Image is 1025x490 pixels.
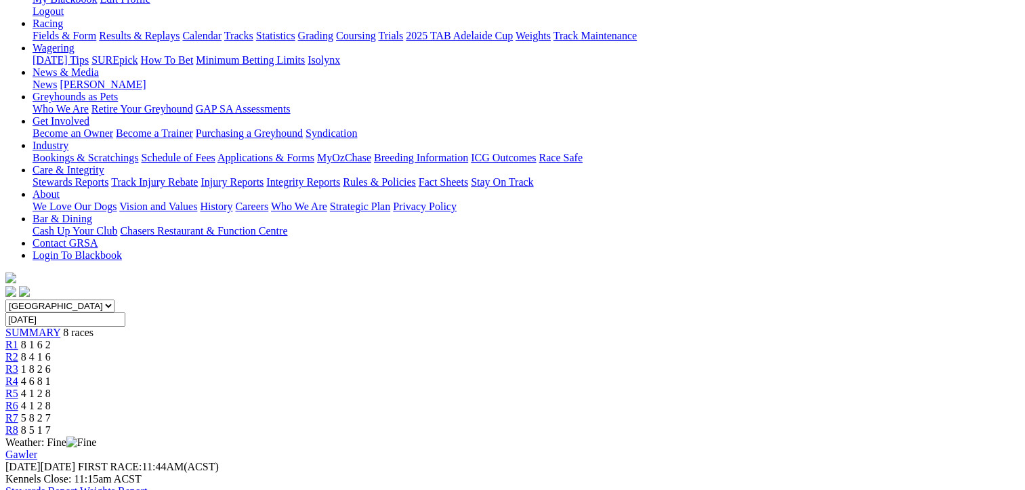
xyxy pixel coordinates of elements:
a: News [33,79,57,90]
a: Care & Integrity [33,164,104,176]
img: Fine [66,436,96,449]
a: Fact Sheets [419,176,468,188]
a: Vision and Values [119,201,197,212]
a: Get Involved [33,115,89,127]
a: SUMMARY [5,327,60,338]
a: Isolynx [308,54,340,66]
span: [DATE] [5,461,75,472]
div: Kennels Close: 11:15am ACST [5,473,1020,485]
a: MyOzChase [317,152,371,163]
div: Bar & Dining [33,225,1020,237]
a: Race Safe [539,152,582,163]
a: R2 [5,351,18,363]
span: Weather: Fine [5,436,96,448]
a: ICG Outcomes [471,152,536,163]
a: About [33,188,60,200]
a: Privacy Policy [393,201,457,212]
span: 8 1 6 2 [21,339,51,350]
input: Select date [5,312,125,327]
span: 8 4 1 6 [21,351,51,363]
a: Calendar [182,30,222,41]
a: Strategic Plan [330,201,390,212]
a: Purchasing a Greyhound [196,127,303,139]
a: Statistics [256,30,295,41]
a: Who We Are [33,103,89,115]
a: Bar & Dining [33,213,92,224]
div: About [33,201,1020,213]
a: Stewards Reports [33,176,108,188]
a: Weights [516,30,551,41]
img: twitter.svg [19,286,30,297]
a: How To Bet [141,54,194,66]
a: Careers [235,201,268,212]
span: 4 1 2 8 [21,388,51,399]
a: Racing [33,18,63,29]
div: News & Media [33,79,1020,91]
a: History [200,201,232,212]
a: Injury Reports [201,176,264,188]
a: Become a Trainer [116,127,193,139]
a: Coursing [336,30,376,41]
a: We Love Our Dogs [33,201,117,212]
div: Care & Integrity [33,176,1020,188]
div: Wagering [33,54,1020,66]
a: Industry [33,140,68,151]
img: facebook.svg [5,286,16,297]
a: GAP SA Assessments [196,103,291,115]
a: Become an Owner [33,127,113,139]
a: Minimum Betting Limits [196,54,305,66]
a: Cash Up Your Club [33,225,117,237]
a: Trials [378,30,403,41]
a: Fields & Form [33,30,96,41]
a: Schedule of Fees [141,152,215,163]
div: Get Involved [33,127,1020,140]
a: R6 [5,400,18,411]
span: FIRST RACE: [78,461,142,472]
div: Racing [33,30,1020,42]
a: Breeding Information [374,152,468,163]
a: R3 [5,363,18,375]
a: R8 [5,424,18,436]
a: Syndication [306,127,357,139]
a: Stay On Track [471,176,533,188]
a: Applications & Forms [217,152,314,163]
a: [DATE] Tips [33,54,89,66]
a: Who We Are [271,201,327,212]
a: R1 [5,339,18,350]
a: Retire Your Greyhound [91,103,193,115]
a: News & Media [33,66,99,78]
a: Track Maintenance [553,30,637,41]
a: Grading [298,30,333,41]
a: Login To Blackbook [33,249,122,261]
a: Tracks [224,30,253,41]
a: R7 [5,412,18,424]
span: 11:44AM(ACST) [78,461,219,472]
a: Bookings & Scratchings [33,152,138,163]
a: Chasers Restaurant & Function Centre [120,225,287,237]
a: Results & Replays [99,30,180,41]
span: [DATE] [5,461,41,472]
a: Greyhounds as Pets [33,91,118,102]
span: 8 5 1 7 [21,424,51,436]
span: 4 1 2 8 [21,400,51,411]
a: Contact GRSA [33,237,98,249]
a: Wagering [33,42,75,54]
a: 2025 TAB Adelaide Cup [406,30,513,41]
span: 8 races [63,327,93,338]
a: [PERSON_NAME] [60,79,146,90]
a: R4 [5,375,18,387]
a: Logout [33,5,64,17]
a: Integrity Reports [266,176,340,188]
a: Track Injury Rebate [111,176,198,188]
span: 5 8 2 7 [21,412,51,424]
a: R5 [5,388,18,399]
img: logo-grsa-white.png [5,272,16,283]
